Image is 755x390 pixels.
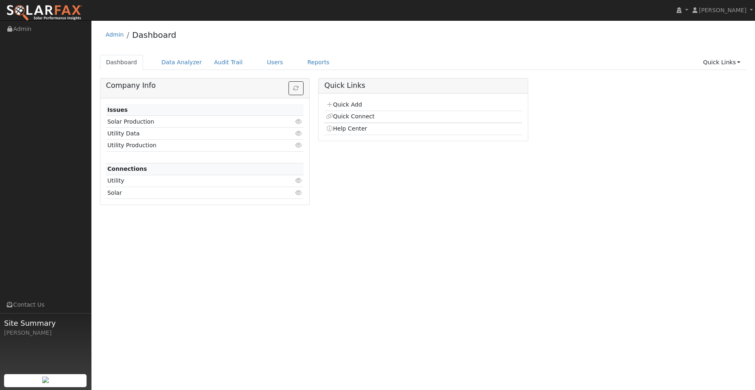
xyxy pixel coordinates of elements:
span: Site Summary [4,318,87,329]
a: Admin [106,31,124,38]
a: Quick Links [697,55,746,70]
i: Click to view [295,142,302,148]
i: Click to view [295,178,302,183]
i: Click to view [295,190,302,196]
a: Quick Add [326,101,362,108]
h5: Company Info [106,81,304,90]
i: Click to view [295,119,302,124]
strong: Issues [107,107,128,113]
a: Reports [302,55,336,70]
a: Users [261,55,289,70]
h5: Quick Links [324,81,522,90]
a: Help Center [326,125,367,132]
div: [PERSON_NAME] [4,329,87,337]
i: Click to view [295,131,302,136]
a: Quick Connect [326,113,375,120]
td: Utility Data [106,128,272,139]
a: Dashboard [132,30,176,40]
span: [PERSON_NAME] [699,7,746,13]
a: Dashboard [100,55,143,70]
img: SolarFax [6,4,82,22]
a: Audit Trail [208,55,249,70]
td: Solar Production [106,116,272,128]
a: Data Analyzer [155,55,208,70]
td: Utility Production [106,139,272,151]
td: Utility [106,175,272,187]
strong: Connections [107,166,147,172]
td: Solar [106,187,272,199]
img: retrieve [42,377,49,383]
